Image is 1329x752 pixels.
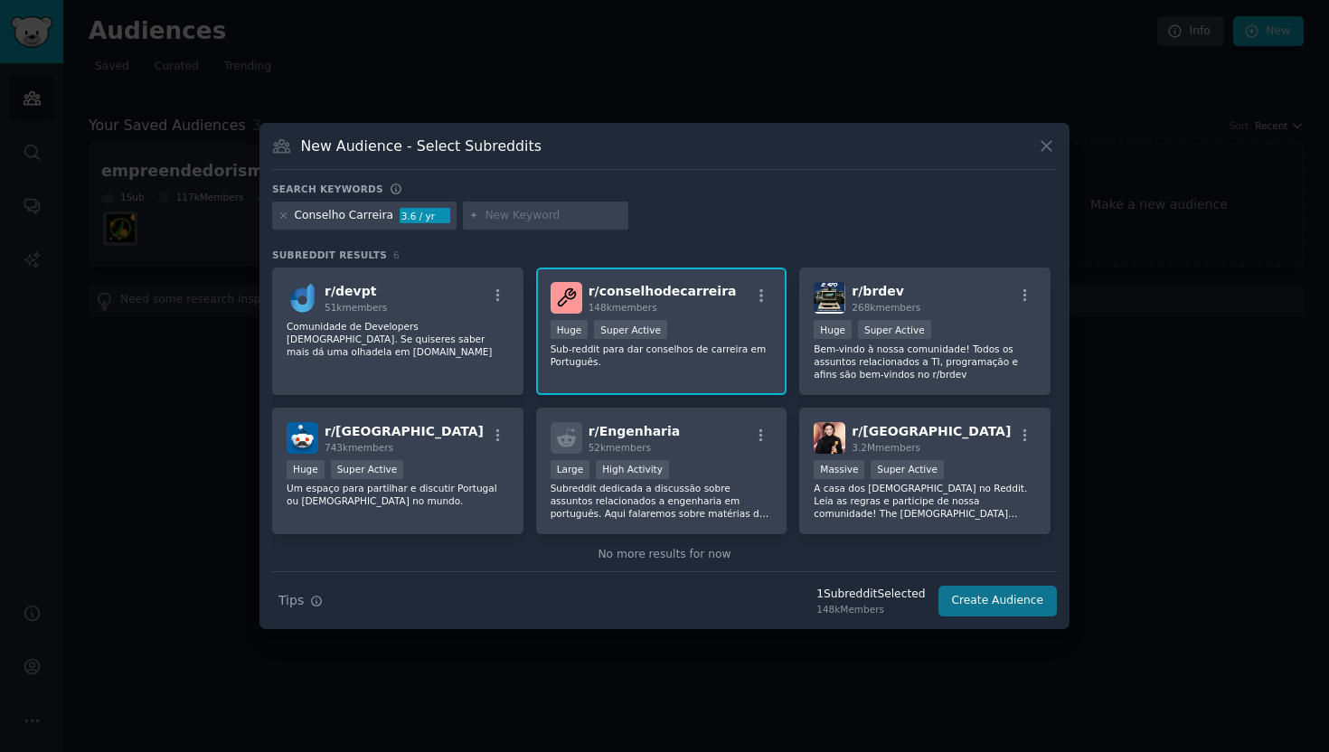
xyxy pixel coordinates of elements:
[938,586,1058,616] button: Create Audience
[589,442,651,453] span: 52k members
[816,603,925,616] div: 148k Members
[325,302,387,313] span: 51k members
[287,320,509,358] p: Comunidade de Developers [DEMOGRAPHIC_DATA]. Se quiseres saber mais dá uma olhadela em [DOMAIN_NAME]
[301,136,542,155] h3: New Audience - Select Subreddits
[596,460,669,479] div: High Activity
[814,422,845,454] img: brasil
[589,284,737,298] span: r/ conselhodecarreira
[816,587,925,603] div: 1 Subreddit Selected
[814,320,852,339] div: Huge
[551,343,773,368] p: Sub-reddit para dar conselhos de carreira em Português.
[272,547,1057,563] div: No more results for now
[287,422,318,454] img: portugal
[852,284,904,298] span: r/ brdev
[675,570,796,583] span: Add to your keywords
[331,460,404,479] div: Super Active
[551,320,589,339] div: Huge
[814,460,864,479] div: Massive
[814,343,1036,381] p: Bem-vindo à nossa comunidade! Todos os assuntos relacionados a TI, programação e afins são bem-vi...
[814,282,845,314] img: brdev
[594,320,667,339] div: Super Active
[287,482,509,507] p: Um espaço para partilhar e discutir Portugal ou [DEMOGRAPHIC_DATA] no mundo.
[852,302,920,313] span: 268k members
[551,282,582,314] img: conselhodecarreira
[393,249,400,260] span: 6
[551,460,590,479] div: Large
[852,442,920,453] span: 3.2M members
[325,284,376,298] span: r/ devpt
[325,442,393,453] span: 743k members
[589,302,657,313] span: 148k members
[485,208,622,224] input: New Keyword
[325,424,484,438] span: r/ [GEOGRAPHIC_DATA]
[858,320,931,339] div: Super Active
[272,585,329,616] button: Tips
[551,482,773,520] p: Subreddit dedicada a discussão sobre assuntos relacionados a engenharia em português. Aqui falare...
[400,208,450,224] div: 3.6 / yr
[295,208,393,224] div: Conselho Carreira
[278,591,304,610] span: Tips
[589,424,681,438] span: r/ Engenharia
[871,460,944,479] div: Super Active
[852,424,1011,438] span: r/ [GEOGRAPHIC_DATA]
[272,563,1057,586] div: Need more communities?
[287,282,318,314] img: devpt
[814,482,1036,520] p: A casa dos [DEMOGRAPHIC_DATA] no Reddit. Leia as regras e participe de nossa comunidade! The [DEM...
[272,183,383,195] h3: Search keywords
[272,249,387,261] span: Subreddit Results
[287,460,325,479] div: Huge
